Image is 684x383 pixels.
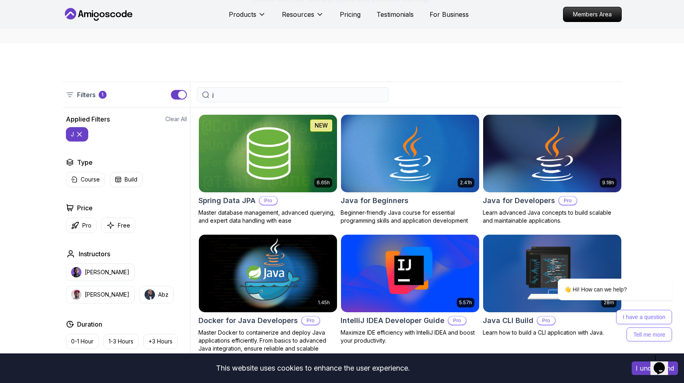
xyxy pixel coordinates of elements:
[198,234,337,361] a: Docker for Java Developers card1.45hDocker for Java DevelopersProMaster Docker to containerize an...
[318,299,330,306] p: 1.45h
[341,115,479,192] img: Java for Beginners card
[483,315,533,326] h2: Java CLI Build
[198,209,337,225] p: Master database management, advanced querying, and expert data handling with ease
[340,10,361,19] a: Pricing
[6,359,620,377] div: This website uses cookies to enhance the user experience.
[260,197,277,205] p: Pro
[143,334,178,349] button: +3 Hours
[198,195,256,206] h2: Spring Data JPA
[430,10,469,19] a: For Business
[103,334,139,349] button: 1-3 Hours
[77,158,93,167] h2: Type
[199,235,337,312] img: Docker for Java Developers card
[66,172,105,187] button: Course
[66,217,97,233] button: Pro
[341,235,479,312] img: IntelliJ IDEA Developer Guide card
[66,286,135,303] button: instructor img[PERSON_NAME]
[66,114,110,124] h2: Applied Filters
[282,10,314,19] p: Resources
[145,289,155,300] img: instructor img
[81,176,100,184] p: Course
[229,10,256,19] p: Products
[101,217,135,233] button: Free
[109,337,133,345] p: 1-3 Hours
[165,115,187,123] button: Clear All
[483,329,622,337] p: Learn how to build a CLI application with Java.
[71,130,74,138] p: j
[483,235,621,312] img: Java CLI Build card
[632,361,678,375] button: Accept cookies
[198,315,298,326] h2: Docker for Java Developers
[317,180,330,186] p: 6.65h
[282,10,324,26] button: Resources
[563,7,622,22] a: Members Area
[341,209,480,225] p: Beginner-friendly Java course for essential programming skills and application development
[532,215,676,347] iframe: chat widget
[483,234,622,337] a: Java CLI Build card28mJava CLI BuildProLearn how to build a CLI application with Java.
[341,114,480,225] a: Java for Beginners card2.41hJava for BeginnersBeginner-friendly Java course for essential program...
[229,10,266,26] button: Products
[71,337,93,345] p: 0-1 Hour
[198,114,337,225] a: Spring Data JPA card6.65hNEWSpring Data JPAProMaster database management, advanced querying, and ...
[563,7,621,22] p: Members Area
[139,286,174,303] button: instructor imgAbz
[198,329,337,361] p: Master Docker to containerize and deploy Java applications efficiently. From basics to advanced J...
[212,91,383,99] input: Search Java, React, Spring boot ...
[483,209,622,225] p: Learn advanced Java concepts to build scalable and maintainable applications.
[377,10,414,19] a: Testimonials
[66,263,135,281] button: instructor img[PERSON_NAME]
[82,221,91,229] p: Pro
[341,329,480,345] p: Maximize IDE efficiency with IntelliJ IDEA and boost your productivity.
[85,291,129,299] p: [PERSON_NAME]
[77,319,102,329] h2: Duration
[125,176,137,184] p: Build
[483,114,622,225] a: Java for Developers card9.18hJava for DevelopersProLearn advanced Java concepts to build scalable...
[341,195,408,206] h2: Java for Beginners
[71,289,81,300] img: instructor img
[341,234,480,345] a: IntelliJ IDEA Developer Guide card5.57hIntelliJ IDEA Developer GuideProMaximize IDE efficiency wi...
[66,334,99,349] button: 0-1 Hour
[77,203,93,213] h2: Price
[559,197,577,205] p: Pro
[199,115,337,192] img: Spring Data JPA card
[460,180,472,186] p: 2.41h
[118,221,130,229] p: Free
[79,249,110,259] h2: Instructors
[602,180,614,186] p: 9.18h
[71,267,81,277] img: instructor img
[85,268,129,276] p: [PERSON_NAME]
[315,122,328,130] p: NEW
[483,195,555,206] h2: Java for Developers
[77,90,95,100] p: Filters
[448,317,466,325] p: Pro
[650,351,676,375] iframe: chat widget
[66,127,88,142] button: j
[110,172,143,187] button: Build
[483,115,621,192] img: Java for Developers card
[101,92,103,98] p: 1
[341,315,444,326] h2: IntelliJ IDEA Developer Guide
[158,291,169,299] p: Abz
[302,317,319,325] p: Pro
[149,337,172,345] p: +3 Hours
[459,299,472,306] p: 5.57h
